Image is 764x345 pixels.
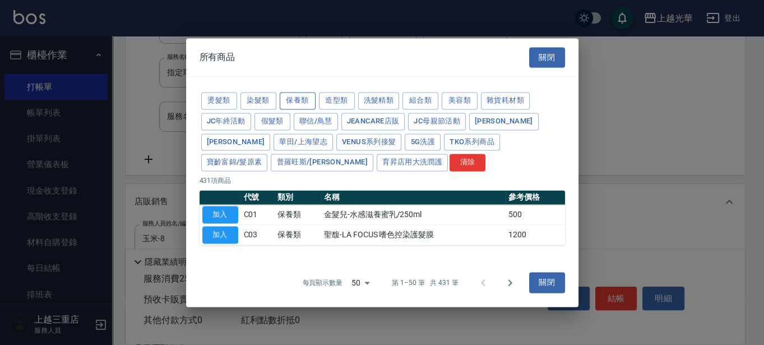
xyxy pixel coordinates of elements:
button: JC母親節活動 [408,113,466,130]
td: 聖馥-LA FOCUS 嗜色控染護髮膜 [321,225,506,245]
button: 關閉 [529,47,565,68]
button: 聯信/鳥慧 [294,113,338,130]
button: 清除 [450,154,485,172]
button: 加入 [202,226,238,243]
button: 普羅旺斯/[PERSON_NAME] [271,154,373,172]
div: 50 [347,268,374,298]
td: 保養類 [275,205,321,225]
button: 寶齡富錦/髮原素 [201,154,268,172]
button: 雜貨耗材類 [481,92,530,109]
button: 染髮類 [240,92,276,109]
button: 組合類 [402,92,438,109]
button: [PERSON_NAME] [201,134,271,151]
td: C03 [241,225,275,245]
button: Venus系列接髮 [336,134,401,151]
button: TKO系列商品 [444,134,500,151]
button: 燙髮類 [201,92,237,109]
td: 金髮兒-水感滋養蜜乳/250ml [321,205,506,225]
button: 5G洗護 [405,134,441,151]
button: 造型類 [319,92,355,109]
td: C01 [241,205,275,225]
button: 育昇店用大洗潤護 [377,154,448,172]
button: 假髮類 [254,113,290,130]
td: 500 [506,205,564,225]
p: 每頁顯示數量 [302,278,342,288]
th: 名稱 [321,190,506,205]
button: 華田/上海望志 [274,134,333,151]
button: JC年終活動 [201,113,251,130]
button: 加入 [202,206,238,223]
th: 類別 [275,190,321,205]
button: Go to next page [497,269,524,296]
p: 第 1–50 筆 共 431 筆 [392,278,458,288]
button: 保養類 [280,92,316,109]
td: 保養類 [275,225,321,245]
th: 參考價格 [506,190,564,205]
button: 美容類 [442,92,478,109]
button: 關閉 [529,273,565,293]
button: [PERSON_NAME] [469,113,539,130]
th: 代號 [241,190,275,205]
td: 1200 [506,225,564,245]
span: 所有商品 [200,52,235,63]
p: 431 項商品 [200,176,565,186]
button: 洗髮精類 [358,92,400,109]
button: JeanCare店販 [341,113,405,130]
